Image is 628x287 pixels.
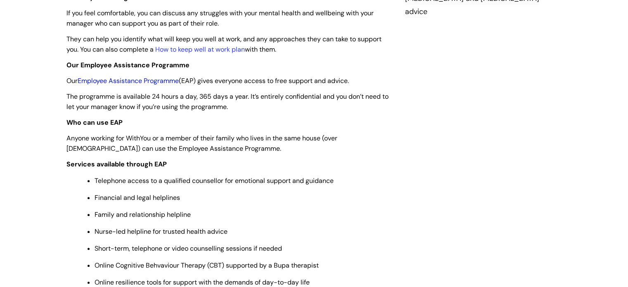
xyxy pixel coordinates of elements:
[66,118,123,127] strong: Who can use EAP
[66,160,167,168] strong: Services available through EAP
[95,227,228,236] span: Nurse-led helpline for trusted health advice
[95,193,180,202] span: Financial and legal helplines
[78,76,179,85] a: Employee Assistance Programme
[95,278,310,287] span: Online resilience tools for support with the demands of day-to-day life
[95,176,334,185] span: Telephone access to a qualified counsellor for emotional support and guidance
[66,61,190,69] span: Our Employee Assistance Programme
[66,92,389,111] span: The programme is available 24 hours a day, 365 days a year. It’s entirely confidential and you do...
[66,134,337,153] span: Anyone working for WithYou or a member of their family who lives in the same house (over [DEMOGRA...
[95,210,191,219] span: Family and relationship helpline
[245,45,276,54] span: with them.
[95,261,319,270] span: Online Cognitive Behvaviour Therapy (CBT) supported by a Bupa therapist
[66,9,374,28] span: If you feel comfortable, you can discuss any struggles with your mental health and wellbeing with...
[66,35,382,54] span: They can help you identify what will keep you well at work, and any approaches they can take to s...
[66,76,349,85] span: Our (EAP) gives everyone access to free support and advice.
[95,244,282,253] span: Short-term, telephone or video counselling sessions if needed
[155,45,245,54] a: How to keep well at work plan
